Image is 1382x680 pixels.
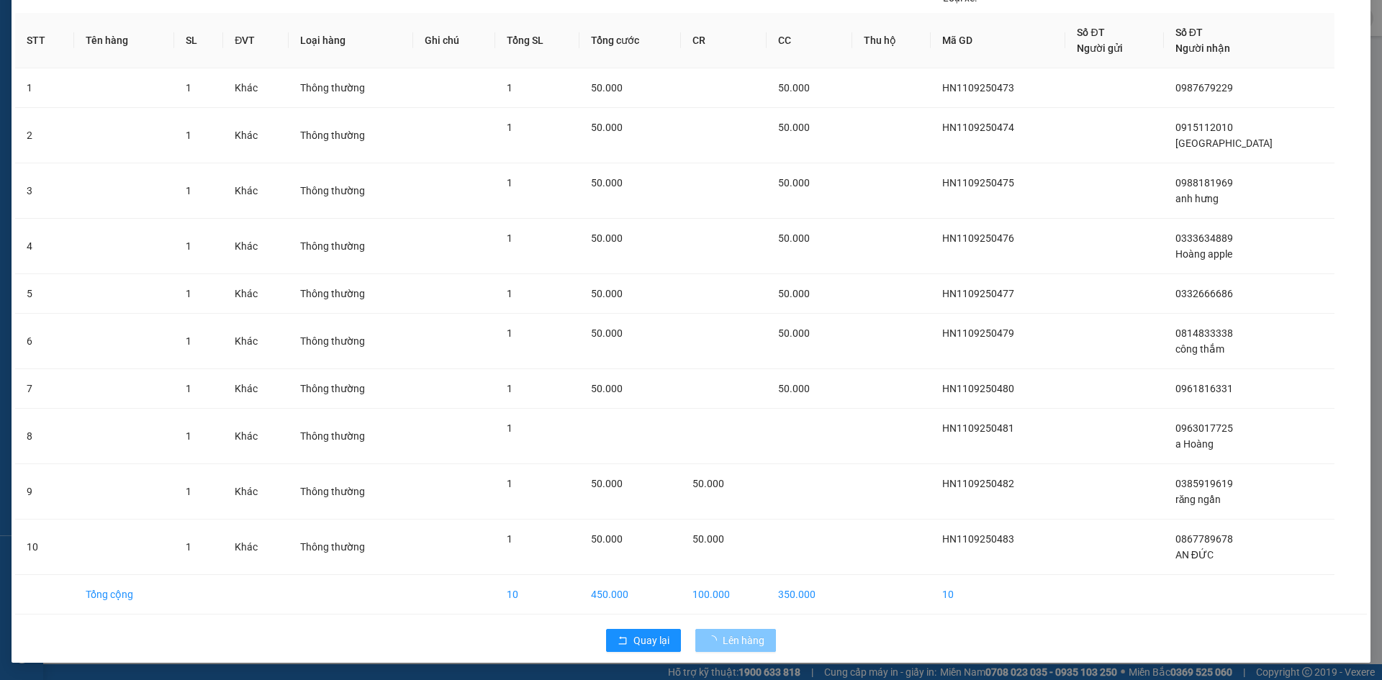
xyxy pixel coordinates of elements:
[778,122,810,133] span: 50.000
[186,130,191,141] span: 1
[778,288,810,299] span: 50.000
[289,219,413,274] td: Thông thường
[186,185,191,196] span: 1
[591,533,623,545] span: 50.000
[507,122,512,133] span: 1
[1175,248,1232,260] span: Hoàng apple
[942,82,1014,94] span: HN1109250473
[15,68,74,108] td: 1
[507,288,512,299] span: 1
[223,520,289,575] td: Khác
[507,327,512,339] span: 1
[289,464,413,520] td: Thông thường
[695,629,776,652] button: Lên hàng
[186,486,191,497] span: 1
[74,13,174,68] th: Tên hàng
[591,383,623,394] span: 50.000
[767,575,852,615] td: 350.000
[15,108,74,163] td: 2
[1077,27,1104,38] span: Số ĐT
[145,38,209,52] span: 0943559551
[778,177,810,189] span: 50.000
[186,240,191,252] span: 1
[223,314,289,369] td: Khác
[692,533,724,545] span: 50.000
[507,232,512,244] span: 1
[289,68,413,108] td: Thông thường
[17,26,101,41] span: XUANTRANG
[778,232,810,244] span: 50.000
[289,520,413,575] td: Thông thường
[186,335,191,347] span: 1
[1175,494,1221,505] span: răng ngần
[931,575,1065,615] td: 10
[942,327,1014,339] span: HN1109250479
[289,163,413,219] td: Thông thường
[223,13,289,68] th: ĐVT
[186,430,191,442] span: 1
[223,369,289,409] td: Khác
[579,13,680,68] th: Tổng cước
[618,635,628,647] span: rollback
[1175,533,1233,545] span: 0867789678
[15,464,74,520] td: 9
[1175,288,1233,299] span: 0332666686
[289,314,413,369] td: Thông thường
[15,520,74,575] td: 10
[1175,422,1233,434] span: 0963017725
[186,383,191,394] span: 1
[186,541,191,553] span: 1
[852,13,931,68] th: Thu hộ
[707,635,723,645] span: loading
[186,288,191,299] span: 1
[507,383,512,394] span: 1
[6,93,91,102] span: Người nhận:
[778,327,810,339] span: 50.000
[186,82,191,94] span: 1
[35,8,84,23] span: HAIVAN
[942,177,1014,189] span: HN1109250475
[6,81,44,90] span: Người gửi:
[6,103,107,123] span: 0385919619
[174,13,223,68] th: SL
[1175,549,1214,561] span: AN ĐỨC
[15,409,74,464] td: 8
[15,369,74,409] td: 7
[507,478,512,489] span: 1
[591,177,623,189] span: 50.000
[15,163,74,219] td: 3
[1077,42,1123,54] span: Người gửi
[507,82,512,94] span: 1
[681,13,767,68] th: CR
[289,108,413,163] td: Thông thường
[942,383,1014,394] span: HN1109250480
[778,82,810,94] span: 50.000
[1175,327,1233,339] span: 0814833338
[942,478,1014,489] span: HN1109250482
[15,274,74,314] td: 5
[223,409,289,464] td: Khác
[1175,177,1233,189] span: 0988181969
[495,575,580,615] td: 10
[591,327,623,339] span: 50.000
[15,13,74,68] th: STT
[579,575,680,615] td: 450.000
[413,13,494,68] th: Ghi chú
[767,13,852,68] th: CC
[223,68,289,108] td: Khác
[942,422,1014,434] span: HN1109250481
[591,478,623,489] span: 50.000
[1175,82,1233,94] span: 0987679229
[591,288,623,299] span: 50.000
[931,13,1065,68] th: Mã GD
[1175,27,1203,38] span: Số ĐT
[942,122,1014,133] span: HN1109250474
[116,14,209,36] span: VP [GEOGRAPHIC_DATA]
[591,122,623,133] span: 50.000
[606,629,681,652] button: rollbackQuay lại
[942,533,1014,545] span: HN1109250483
[289,274,413,314] td: Thông thường
[692,478,724,489] span: 50.000
[942,232,1014,244] span: HN1109250476
[778,383,810,394] span: 50.000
